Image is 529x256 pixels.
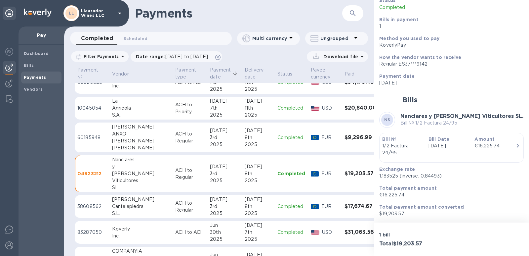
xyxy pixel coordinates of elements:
b: Bills in payment [379,17,418,22]
div: Agricola [112,105,170,112]
div: Inc. [112,82,170,89]
p: [DATE] [379,79,518,86]
p: Status [277,71,292,77]
img: USD [311,106,320,111]
p: Completed [277,170,305,177]
div: S.L. [112,210,170,217]
div: KoverlyPay [379,42,518,49]
h3: $31,063.56 [345,229,377,235]
div: COMPANYIA [112,248,170,255]
h3: Total $19,203.57 [379,241,449,247]
b: Nanclares y [PERSON_NAME] Viticultores SL. [400,113,523,119]
span: Scheduled [124,35,147,42]
div: Nanclares [112,156,170,163]
p: ACH to ACH [175,229,205,236]
p: Delivery date [245,67,264,80]
div: [DATE] [245,222,272,229]
p: ACH to Regular [175,130,205,144]
h3: $20,840.00 [345,105,377,111]
h2: Bills [402,96,417,104]
p: $19,203.57 [379,210,518,217]
p: €16,225.74 [379,191,518,198]
p: 1 bill [379,231,449,238]
div: 11th [245,105,272,112]
p: EUR [321,134,339,141]
div: [DATE] [245,196,272,203]
div: 2025 [210,236,239,243]
p: USD [322,105,339,112]
b: Payments [24,75,46,80]
p: [DATE] [428,142,469,149]
p: Payee currency [311,67,331,80]
b: Bills [24,63,34,68]
p: 1.183525 (inverse: 0.84493) [379,173,518,179]
div: 8th [245,203,272,210]
p: Filter Payments [81,54,119,59]
p: 1 [379,23,518,30]
div: 8th [245,170,272,177]
p: 10045054 [77,105,107,112]
span: Payment type [175,67,205,80]
div: Date range:[DATE] to [DATE] [131,51,222,62]
b: Bill Date [428,136,449,142]
div: 30th [210,229,239,236]
div: [DATE] [245,163,272,170]
div: 2025 [210,210,239,217]
div: [PERSON_NAME] [112,144,170,151]
span: Payment № [77,67,107,80]
p: Payment date [210,67,231,80]
div: [DATE] [210,98,239,105]
div: 2025 [245,210,272,217]
div: €16,225.74 [474,142,515,149]
h3: $19,203.57 [345,171,377,177]
div: 2025 [210,112,239,119]
p: Ungrouped [320,35,352,42]
b: Vendors [24,87,43,92]
div: 2025 [245,141,272,148]
b: LL [69,11,74,16]
span: Completed [81,34,113,43]
b: How the vendor wants to receive [379,55,461,60]
div: 2025 [245,112,272,119]
p: ACH to Priority [175,101,205,115]
p: 1/2 Factura 24/95 [382,142,423,156]
b: Method you used to pay [379,36,439,41]
div: Unpin categories [3,7,16,20]
div: 7th [210,105,239,112]
div: [DATE] [245,98,272,105]
p: Completed [277,134,305,141]
div: Viticultores [112,177,170,184]
span: [DATE] to [DATE] [165,54,208,59]
p: ACH to Regular [175,167,205,181]
b: Exchange rate [379,167,415,172]
p: Vendor [112,71,129,77]
div: [DATE] [210,196,239,203]
p: 38608562 [77,203,107,210]
b: NS [384,117,390,122]
p: Multi currency [252,35,287,42]
b: Bill № [382,136,396,142]
div: 3rd [210,170,239,177]
p: Completed [379,4,472,11]
h3: $9,296.99 [345,134,377,141]
div: 2025 [245,236,272,243]
p: Date range : [136,53,211,60]
b: Amount [474,136,495,142]
p: Payment № [77,67,98,80]
p: 60185948 [77,134,107,141]
p: Download file [321,53,358,60]
div: 2025 [210,177,239,184]
img: Logo [24,9,52,17]
div: [PERSON_NAME] [112,170,170,177]
p: ACH to Regular [175,200,205,214]
p: Bill № 1/2 Factura 24/95 [400,120,523,127]
div: [PERSON_NAME] [112,124,170,130]
h1: Payments [135,6,318,20]
div: SL. [112,184,170,191]
div: 2025 [210,86,239,93]
b: Total payment amount [379,185,437,191]
div: [PERSON_NAME] [112,137,170,144]
div: ANXO [112,130,170,137]
div: 3rd [210,203,239,210]
p: EUR [321,203,339,210]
